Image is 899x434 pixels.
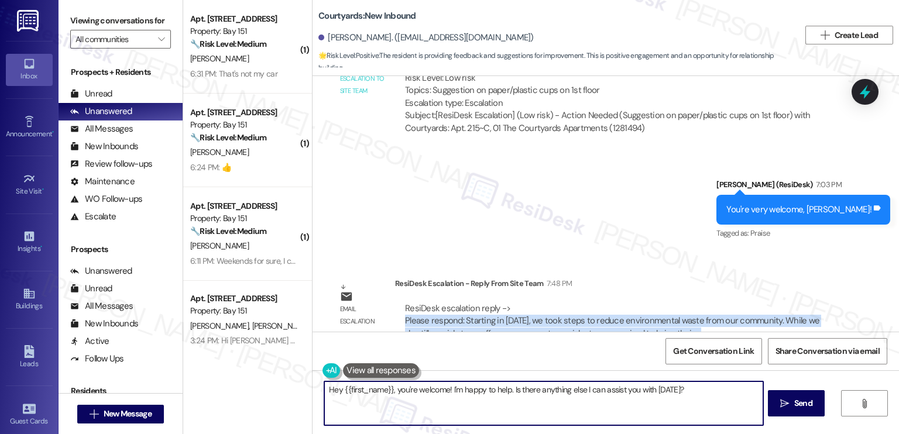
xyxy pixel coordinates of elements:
div: Apt. [STREET_ADDRESS] [190,292,298,305]
button: New Message [77,405,164,423]
span: Praise [750,228,770,238]
a: Buildings [6,284,53,315]
div: Unanswered [70,265,132,277]
span: : The resident is providing feedback and suggestions for improvement. This is positive engagement... [318,50,800,75]
strong: 🔧 Risk Level: Medium [190,132,266,143]
div: Prospects + Residents [59,66,183,78]
div: Email escalation to site team [340,60,386,98]
i:  [821,30,829,40]
strong: 🔧 Risk Level: Medium [190,39,266,49]
div: Apt. [STREET_ADDRESS] [190,106,298,119]
div: Review follow-ups [70,158,152,170]
span: Get Conversation Link [673,345,754,357]
b: Courtyards: New Inbound [318,10,416,22]
div: All Messages [70,123,133,135]
div: Follow Ups [70,353,124,365]
span: [PERSON_NAME] [190,321,252,331]
i:  [158,35,164,44]
span: [PERSON_NAME] [190,53,249,64]
div: Unanswered [70,105,132,118]
span: [PERSON_NAME] [252,321,311,331]
div: Active [70,335,109,347]
a: Inbox [6,54,53,85]
span: [PERSON_NAME] [190,147,249,157]
div: 6:11 PM: Weekends for sure, I can take pictures and send them if it helps [190,256,431,266]
span: • [52,128,54,136]
a: Insights • [6,226,53,258]
div: Property: Bay 151 [190,305,298,317]
button: Share Conversation via email [768,338,887,364]
div: ResiDesk Escalation - Reply From Site Team [395,277,840,294]
div: Archived on [DATE] [189,349,300,363]
strong: 🔧 Risk Level: Medium [190,226,266,236]
div: Maintenance [70,175,135,188]
div: 7:03 PM [813,178,842,191]
div: Apt. [STREET_ADDRESS] [190,13,298,25]
div: All Messages [70,300,133,312]
a: Guest Cards [6,399,53,430]
span: Send [794,397,812,409]
div: Unread [70,88,112,100]
div: Subject: [ResiDesk Escalation] (Low risk) - Action Needed (Suggestion on paper/plastic cups on 1s... [405,109,831,135]
div: [PERSON_NAME] (ResiDesk) [716,178,890,195]
div: Unread [70,283,112,295]
div: Escalate [70,211,116,223]
i:  [90,409,98,419]
span: Share Conversation via email [776,345,880,357]
i:  [860,399,869,408]
span: [PERSON_NAME] [190,240,249,251]
button: Send [768,390,825,416]
div: WO Follow-ups [70,193,142,205]
strong: 🌟 Risk Level: Positive [318,51,379,60]
button: Create Lead [805,26,893,44]
input: All communities [76,30,152,49]
span: • [42,185,44,194]
div: Property: Bay 151 [190,119,298,131]
label: Viewing conversations for [70,12,171,30]
i:  [780,399,789,408]
button: Get Conversation Link [665,338,761,364]
div: [PERSON_NAME]. ([EMAIL_ADDRESS][DOMAIN_NAME]) [318,32,534,44]
span: • [40,243,42,251]
div: Tagged as: [716,225,890,242]
div: Prospects [59,243,183,256]
span: Create Lead [835,29,878,42]
div: 7:48 PM [544,277,572,290]
div: 6:31 PM: That's not my car [190,68,277,79]
div: ResiDesk escalation reply -> Please respond: Starting in [DATE], we took steps to reduce environm... [405,302,819,339]
div: Apt. [STREET_ADDRESS] [190,200,298,212]
span: New Message [104,408,152,420]
img: ResiDesk Logo [17,10,41,32]
div: Property: Bay 151 [190,25,298,37]
div: Email escalation reply [340,303,386,340]
div: 6:24 PM: 👍 [190,162,231,173]
div: ResiDesk escalation to site team -> Risk Level: Low risk Topics: Suggestion on paper/plastic cups... [405,59,831,109]
a: Leads [6,342,53,373]
textarea: Hey {{first_name}}, you're welcome! I'm happy to help. Is there anything else I can assist you wi... [324,381,763,425]
div: You're very welcome, [PERSON_NAME]! [726,204,871,216]
div: New Inbounds [70,318,138,330]
div: New Inbounds [70,140,138,153]
div: Residents [59,385,183,397]
div: Property: Bay 151 [190,212,298,225]
a: Site Visit • [6,169,53,201]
